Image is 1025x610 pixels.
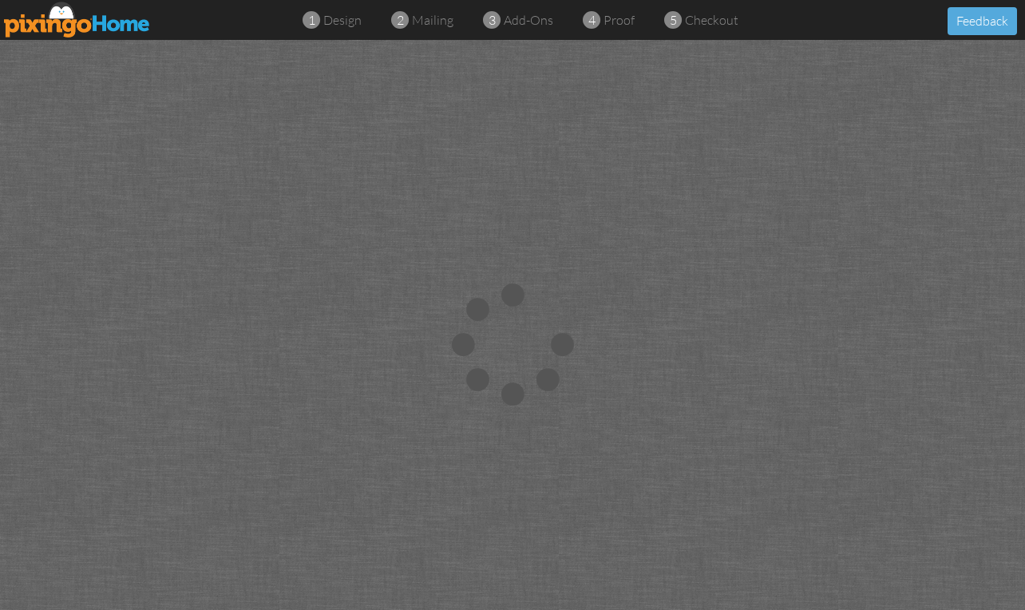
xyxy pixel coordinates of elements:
[504,12,553,28] span: add-ons
[604,12,635,28] span: proof
[308,11,315,30] span: 1
[670,11,677,30] span: 5
[489,11,496,30] span: 3
[323,12,362,28] span: design
[588,11,596,30] span: 4
[397,11,404,30] span: 2
[948,7,1017,35] button: Feedback
[685,12,738,28] span: checkout
[4,2,151,38] img: pixingo logo
[412,12,453,28] span: mailing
